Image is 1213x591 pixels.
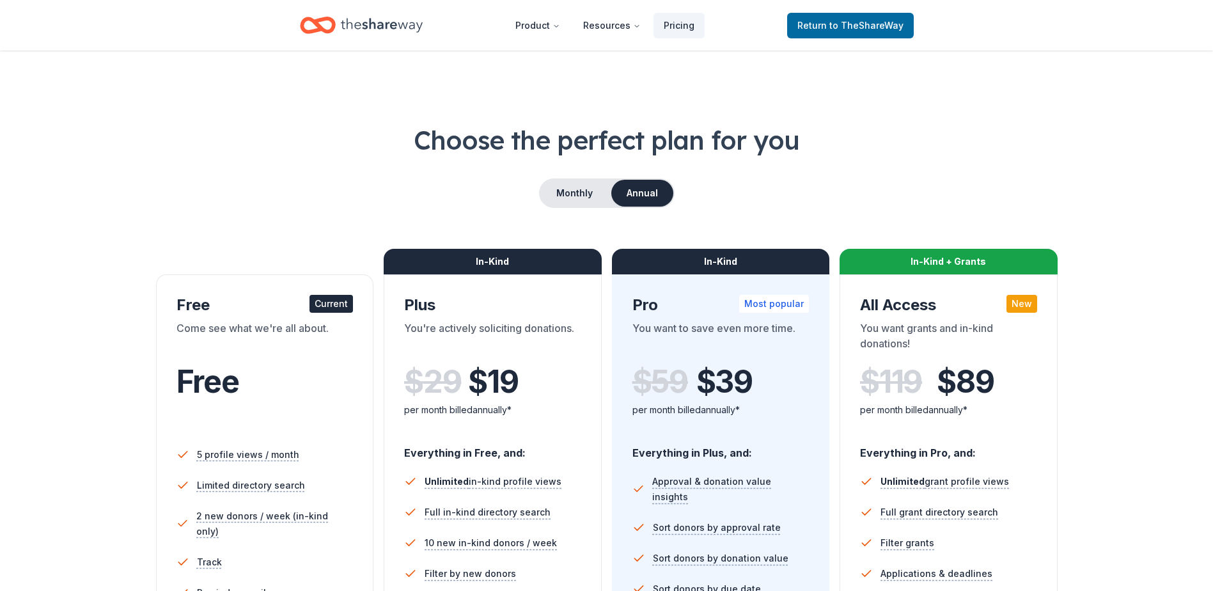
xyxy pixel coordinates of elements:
div: Everything in Plus, and: [632,434,810,461]
div: You want grants and in-kind donations! [860,320,1037,356]
div: In-Kind [384,249,602,274]
span: grant profile views [880,476,1009,487]
span: to TheShareWay [829,20,904,31]
span: Full grant directory search [880,505,998,520]
button: Resources [573,13,651,38]
div: In-Kind + Grants [840,249,1058,274]
span: 2 new donors / week (in-kind only) [196,508,353,539]
span: Sort donors by approval rate [653,520,781,535]
span: $ 39 [696,364,753,400]
div: Come see what we're all about. [176,320,354,356]
button: Product [505,13,570,38]
span: 10 new in-kind donors / week [425,535,557,551]
span: $ 89 [937,364,994,400]
a: Returnto TheShareWay [787,13,914,38]
span: Free [176,363,239,400]
span: Unlimited [880,476,925,487]
h1: Choose the perfect plan for you [51,122,1162,158]
div: per month billed annually* [632,402,810,418]
span: Applications & deadlines [880,566,992,581]
div: Pro [632,295,810,315]
div: per month billed annually* [404,402,581,418]
span: Limited directory search [197,478,305,493]
span: Sort donors by donation value [653,551,788,566]
a: Pricing [653,13,705,38]
span: Filter by new donors [425,566,516,581]
span: in-kind profile views [425,476,561,487]
div: Most popular [739,295,809,313]
nav: Main [505,10,705,40]
button: Annual [611,180,673,207]
div: Free [176,295,354,315]
span: Track [197,555,222,570]
button: Monthly [540,180,609,207]
span: $ 19 [468,364,518,400]
span: Full in-kind directory search [425,505,551,520]
div: Everything in Pro, and: [860,434,1037,461]
a: Home [300,10,423,40]
div: New [1006,295,1037,313]
div: In-Kind [612,249,830,274]
span: Return [797,18,904,33]
span: Unlimited [425,476,469,487]
span: Filter grants [880,535,934,551]
div: per month billed annually* [860,402,1037,418]
div: All Access [860,295,1037,315]
div: Plus [404,295,581,315]
span: Approval & donation value insights [652,474,809,505]
div: Everything in Free, and: [404,434,581,461]
span: 5 profile views / month [197,447,299,462]
div: You're actively soliciting donations. [404,320,581,356]
div: Current [309,295,353,313]
div: You want to save even more time. [632,320,810,356]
